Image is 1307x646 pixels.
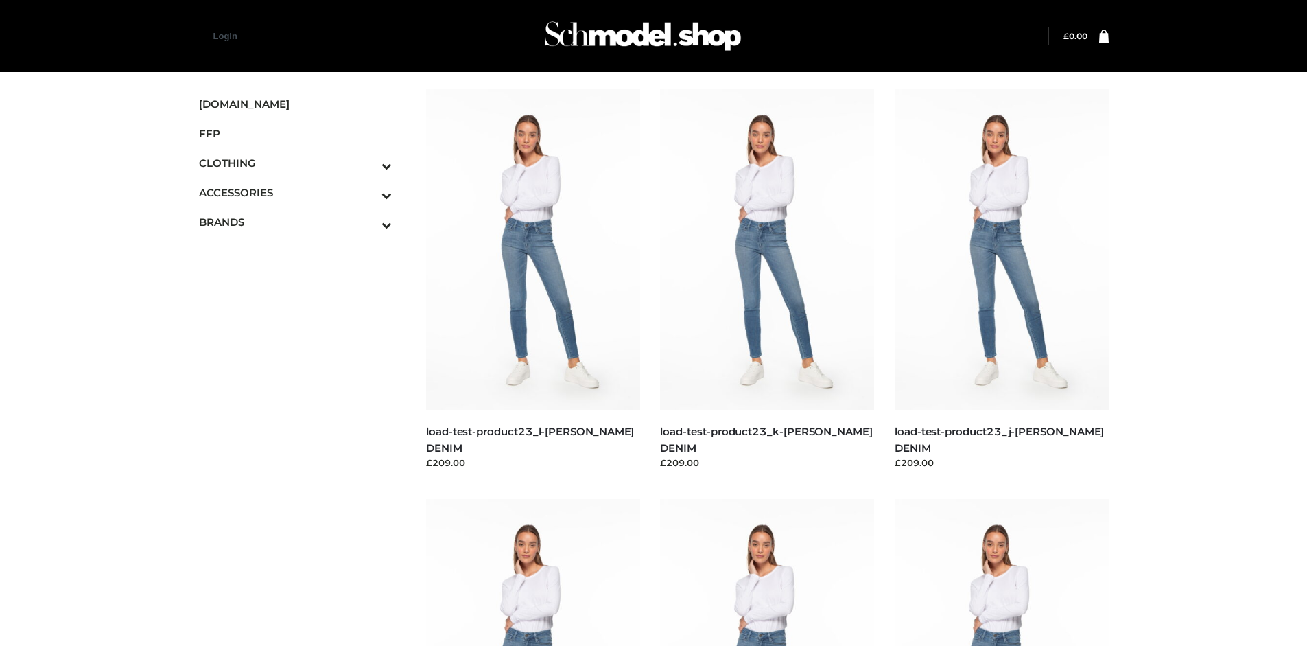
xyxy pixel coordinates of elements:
[199,185,392,200] span: ACCESSORIES
[895,456,1109,470] div: £209.00
[426,425,634,454] a: load-test-product23_l-[PERSON_NAME] DENIM
[199,126,392,141] span: FFP
[344,207,392,237] button: Toggle Submenu
[1063,31,1069,41] span: £
[199,148,392,178] a: CLOTHINGToggle Submenu
[199,119,392,148] a: FFP
[660,456,874,470] div: £209.00
[895,425,1104,454] a: load-test-product23_j-[PERSON_NAME] DENIM
[540,9,746,63] img: Schmodel Admin 964
[199,155,392,171] span: CLOTHING
[199,214,392,230] span: BRANDS
[344,148,392,178] button: Toggle Submenu
[199,96,392,112] span: [DOMAIN_NAME]
[199,207,392,237] a: BRANDSToggle Submenu
[199,178,392,207] a: ACCESSORIESToggle Submenu
[199,89,392,119] a: [DOMAIN_NAME]
[1063,31,1087,41] bdi: 0.00
[426,456,640,470] div: £209.00
[1063,31,1087,41] a: £0.00
[213,31,237,41] a: Login
[660,425,872,454] a: load-test-product23_k-[PERSON_NAME] DENIM
[344,178,392,207] button: Toggle Submenu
